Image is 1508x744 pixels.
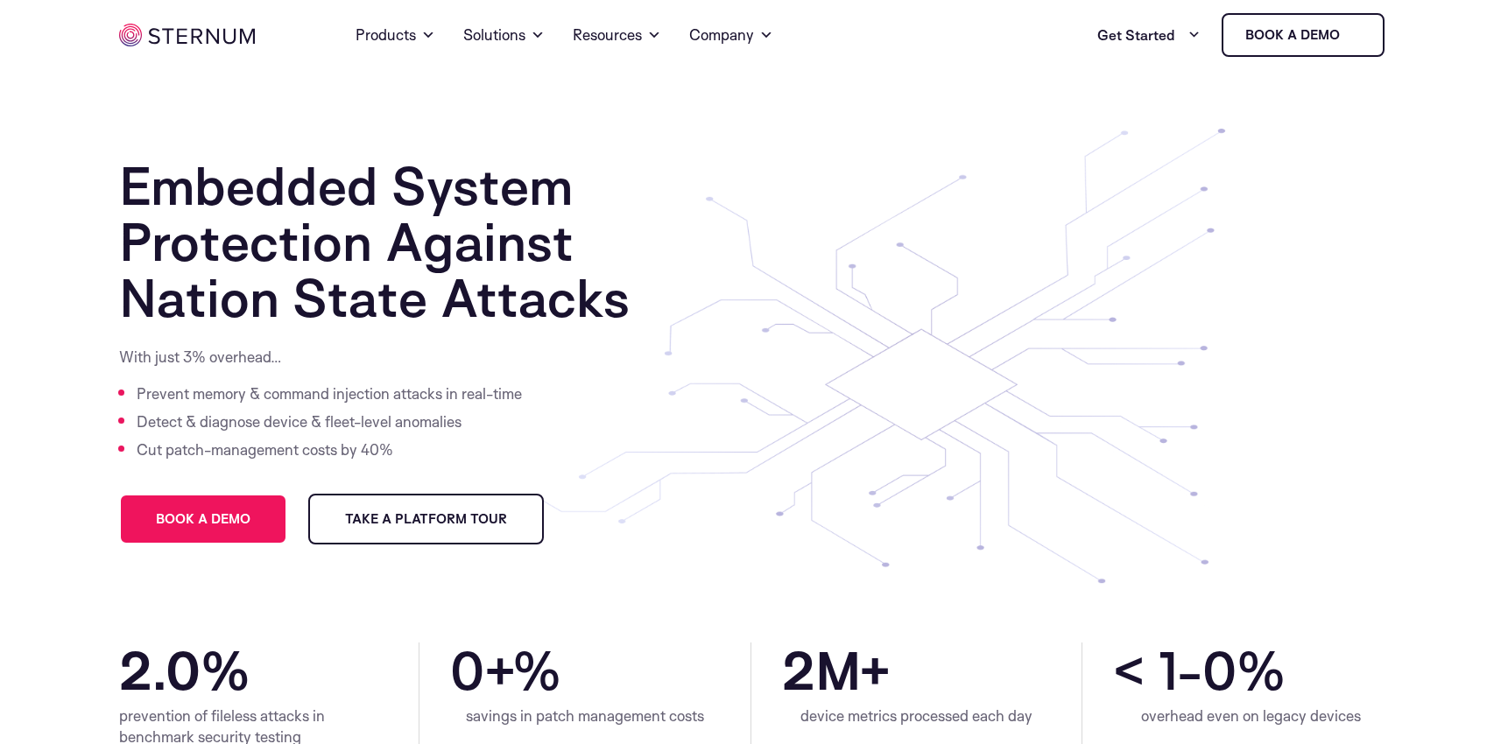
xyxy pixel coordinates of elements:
[119,347,526,368] p: With just 3% overhead…
[119,494,287,544] a: Book a demo
[137,408,526,436] li: Detect & diagnose device & fleet-level anomalies
[573,4,661,67] a: Resources
[137,436,526,464] li: Cut patch-management costs by 40%
[119,158,719,326] h1: Embedded System Protection Against Nation State Attacks
[356,4,435,67] a: Products
[484,642,719,698] span: +%
[201,642,388,698] span: %
[308,494,544,544] a: Take a Platform Tour
[1237,642,1389,698] span: %
[782,642,815,698] span: 2
[156,513,250,525] span: Book a demo
[345,513,507,525] span: Take a Platform Tour
[450,642,484,698] span: 0
[815,642,1051,698] span: M+
[1347,28,1361,42] img: sternum iot
[1113,642,1202,698] span: < 1-
[1113,705,1389,726] div: overhead even on legacy devices
[137,380,526,408] li: Prevent memory & command injection attacks in real-time
[689,4,773,67] a: Company
[1097,18,1201,53] a: Get Started
[782,705,1051,726] div: device metrics processed each day
[1202,642,1237,698] span: 0
[119,642,201,698] span: 2.0
[119,24,255,46] img: sternum iot
[1222,13,1385,57] a: Book a demo
[463,4,545,67] a: Solutions
[450,705,719,726] div: savings in patch management costs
